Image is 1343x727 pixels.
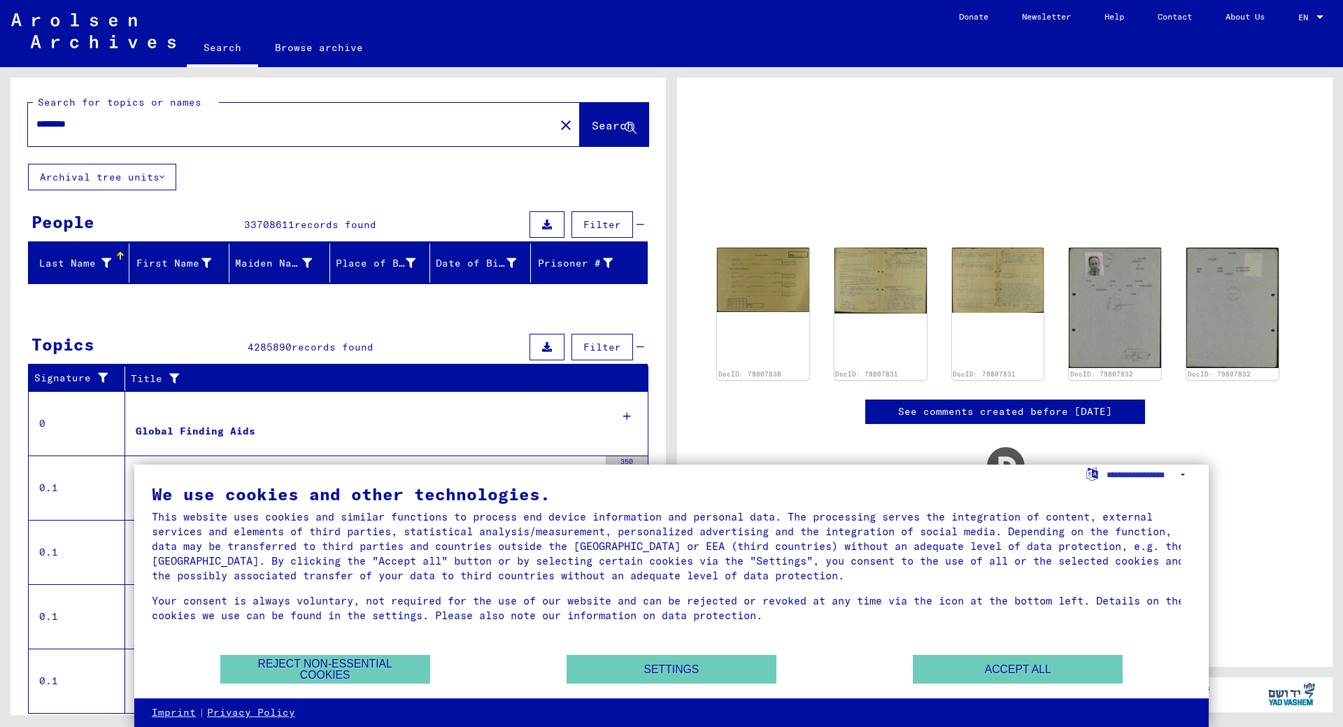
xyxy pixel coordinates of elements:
[718,370,781,378] a: DocID: 79807830
[592,118,634,132] span: Search
[152,509,1191,583] div: This website uses cookies and similar functions to process end device information and personal da...
[606,456,648,470] div: 350
[187,31,258,67] a: Search
[294,218,376,231] span: records found
[537,252,631,274] div: Prisoner #
[29,649,125,713] td: 0.1
[531,243,648,283] mat-header-cell: Prisoner #
[29,520,125,584] td: 0.1
[571,334,633,360] button: Filter
[34,367,128,390] div: Signature
[28,164,176,190] button: Archival tree units
[131,372,620,386] div: Title
[1265,677,1318,712] img: yv_logo.png
[29,391,125,456] td: 0
[244,218,294,231] span: 33708611
[292,341,374,353] span: records found
[952,248,1044,313] img: 002.jpg
[235,256,312,271] div: Maiden Name
[31,332,94,357] div: Topics
[229,243,330,283] mat-header-cell: Maiden Name
[835,370,898,378] a: DocID: 79807831
[152,706,196,720] a: Imprint
[583,218,621,231] span: Filter
[537,256,613,271] div: Prisoner #
[34,252,129,274] div: Last Name
[31,209,94,234] div: People
[136,424,255,439] div: Global Finding Aids
[135,256,212,271] div: First Name
[152,593,1191,623] div: Your consent is always voluntary, not required for the use of our website and can be rejected or ...
[34,256,111,271] div: Last Name
[135,252,229,274] div: First Name
[336,252,434,274] div: Place of Birth
[29,456,125,520] td: 0.1
[567,655,776,684] button: Settings
[1186,248,1279,368] img: 002.jpg
[220,655,430,684] button: Reject non-essential cookies
[152,486,1191,502] div: We use cookies and other technologies.
[552,111,580,139] button: Clear
[207,706,295,720] a: Privacy Policy
[1070,370,1133,378] a: DocID: 79807832
[898,404,1112,419] a: See comments created before [DATE]
[336,256,416,271] div: Place of Birth
[1188,370,1251,378] a: DocID: 79807832
[717,248,809,312] img: 001.jpg
[29,584,125,649] td: 0.1
[11,13,176,48] img: Arolsen_neg.svg
[1069,248,1161,368] img: 001.jpg
[834,248,927,313] img: 001.jpg
[557,117,574,134] mat-icon: close
[248,341,292,353] span: 4285890
[129,243,230,283] mat-header-cell: First Name
[258,31,380,64] a: Browse archive
[580,103,648,146] button: Search
[330,243,431,283] mat-header-cell: Place of Birth
[436,256,516,271] div: Date of Birth
[29,243,129,283] mat-header-cell: Last Name
[571,211,633,238] button: Filter
[1298,13,1314,22] span: EN
[131,367,634,390] div: Title
[953,370,1016,378] a: DocID: 79807831
[235,252,329,274] div: Maiden Name
[436,252,534,274] div: Date of Birth
[913,655,1123,684] button: Accept all
[583,341,621,353] span: Filter
[38,96,201,108] mat-label: Search for topics or names
[34,371,114,386] div: Signature
[430,243,531,283] mat-header-cell: Date of Birth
